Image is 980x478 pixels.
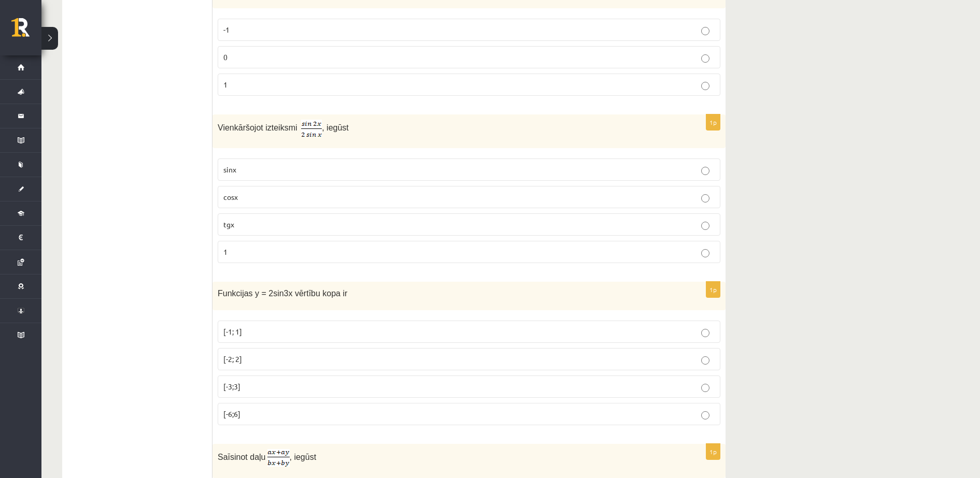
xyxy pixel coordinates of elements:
span: cosx [223,192,238,201]
input: [-6;6] [701,411,709,419]
span: , iegūst [322,123,349,132]
span: [-3;3] [223,382,240,391]
span: 1 [223,80,228,89]
span: Saīsinot daļu [218,453,266,461]
input: cosx [701,194,709,202]
p: 1p [706,114,720,131]
input: sinx [701,167,709,175]
span: sinx [223,165,236,174]
span: tgx [223,220,234,229]
input: 1 [701,249,709,257]
input: [-2; 2] [701,356,709,365]
span: Funkcijas y = 2sin3x vērtību kopa ir [218,289,347,298]
a: Rīgas 1. Tālmācības vidusskola [11,18,41,44]
input: tgx [701,222,709,230]
p: 1p [706,281,720,298]
input: -1 [701,27,709,35]
span: [-1; 1] [223,327,242,336]
span: 0 [223,52,228,62]
img: LwJ0+EH9oGn7vF8jyAjCsPXV8AAAAAElFTkSuQmCC [301,120,322,137]
span: , iegūst [290,453,317,461]
input: 0 [701,54,709,63]
span: [-2; 2] [223,354,242,364]
span: Vienkāršojot izteiksmi [218,123,297,132]
span: 1 [223,247,228,256]
img: tvy9UEYL63h+pJRFrWuNEkbU6n7vZylVfIgU0P6VKr1QblepfgMCHwBApWFECwAAAABJRU5ErkJggg== [267,449,290,467]
span: -1 [223,25,230,34]
input: [-3;3] [701,384,709,392]
p: 1p [706,443,720,460]
input: 1 [701,82,709,90]
span: [-6;6] [223,409,240,418]
input: [-1; 1] [701,329,709,337]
